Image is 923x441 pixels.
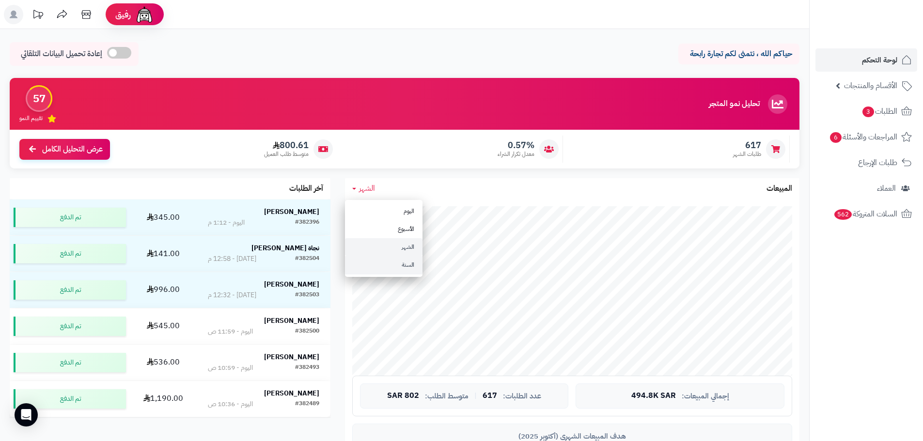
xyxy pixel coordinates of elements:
[686,48,792,60] p: حياكم الله ، نتمنى لكم تجارة رابحة
[14,244,126,263] div: تم الدفع
[387,392,419,400] span: 802 SAR
[26,5,50,27] a: تحديثات المنصة
[264,207,319,217] strong: [PERSON_NAME]
[21,48,102,60] span: إعادة تحميل البيانات التلقائي
[862,53,897,67] span: لوحة التحكم
[345,256,422,274] a: السنة
[14,280,126,300] div: تم الدفع
[115,9,131,20] span: رفيق
[295,363,319,373] div: #382493
[42,144,103,155] span: عرض التحليل الكامل
[295,327,319,336] div: #382500
[208,290,256,300] div: [DATE] - 12:32 م
[844,79,897,92] span: الأقسام والمنتجات
[829,130,897,144] span: المراجعات والأسئلة
[815,151,917,174] a: طلبات الإرجاع
[834,209,852,220] span: 562
[264,279,319,289] strong: [PERSON_NAME]
[264,140,309,151] span: 800.61
[264,150,309,158] span: متوسط طلب العميل
[815,177,917,200] a: العملاء
[130,308,197,344] td: 545.00
[815,202,917,226] a: السلات المتروكة562
[345,220,422,238] a: الأسبوع
[264,316,319,326] strong: [PERSON_NAME]
[830,132,842,143] span: 6
[130,199,197,235] td: 345.00
[14,353,126,372] div: تم الدفع
[498,140,534,151] span: 0.57%
[264,352,319,362] strong: [PERSON_NAME]
[14,208,126,227] div: تم الدفع
[345,238,422,256] a: الشهر
[208,399,253,409] div: اليوم - 10:36 ص
[858,156,897,169] span: طلبات الإرجاع
[733,140,761,151] span: 617
[861,105,897,118] span: الطلبات
[14,389,126,409] div: تم الدفع
[815,125,917,149] a: المراجعات والأسئلة6
[295,399,319,409] div: #382489
[289,184,323,193] h3: آخر الطلبات
[877,182,896,195] span: العملاء
[19,114,43,122] span: تقييم النمو
[833,207,897,221] span: السلات المتروكة
[130,381,197,417] td: 1,190.00
[295,290,319,300] div: #382503
[14,317,126,336] div: تم الدفع
[19,139,110,160] a: عرض التحليل الكامل
[130,345,197,380] td: 536.00
[857,24,914,44] img: logo-2.png
[815,48,917,72] a: لوحة التحكم
[425,392,469,400] span: متوسط الطلب:
[130,272,197,308] td: 996.00
[733,150,761,158] span: طلبات الشهر
[251,243,319,253] strong: نجاة [PERSON_NAME]
[631,392,676,400] span: 494.8K SAR
[345,202,422,220] a: اليوم
[295,254,319,264] div: #382504
[208,218,245,228] div: اليوم - 1:12 م
[474,392,477,399] span: |
[862,106,874,117] span: 3
[15,403,38,426] div: Open Intercom Messenger
[498,150,534,158] span: معدل تكرار الشراء
[135,5,154,24] img: ai-face.png
[359,182,375,194] span: الشهر
[264,388,319,398] strong: [PERSON_NAME]
[352,183,375,194] a: الشهر
[503,392,541,400] span: عدد الطلبات:
[682,392,729,400] span: إجمالي المبيعات:
[709,100,760,108] h3: تحليل نمو المتجر
[295,218,319,228] div: #382396
[130,236,197,272] td: 141.00
[208,363,253,373] div: اليوم - 10:59 ص
[208,327,253,336] div: اليوم - 11:59 ص
[815,100,917,123] a: الطلبات3
[767,184,792,193] h3: المبيعات
[483,392,497,400] span: 617
[208,254,256,264] div: [DATE] - 12:58 م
